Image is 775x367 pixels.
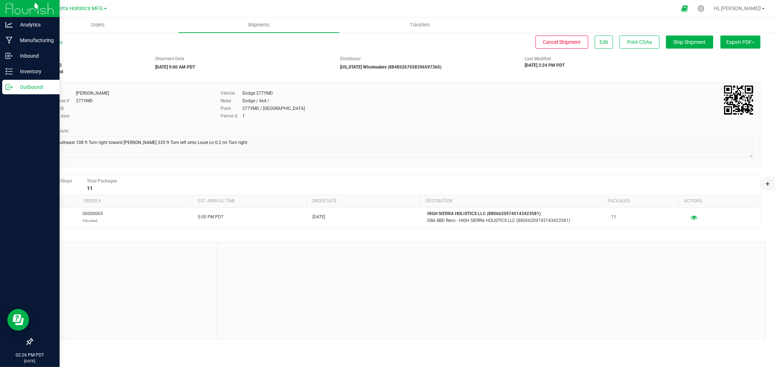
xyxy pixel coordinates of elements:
iframe: Resource center [7,309,29,331]
strong: 11 [87,185,93,191]
span: Shipments [238,22,280,28]
th: Packages [602,195,678,207]
p: Inventory [13,67,56,76]
a: Orders [17,17,178,33]
p: Allocated [83,217,103,224]
th: Est. arrival time [192,195,306,207]
p: HIGH SIERRA HOLISTICS LLC (88066209745143423581) [427,210,602,217]
div: Dodge / 4x4 / [242,98,269,104]
span: Transfers [400,22,440,28]
span: Total Packages [87,178,117,183]
span: Hi, [PERSON_NAME]! [714,5,761,11]
inline-svg: Manufacturing [5,37,13,44]
p: Inbound [13,51,56,60]
span: High Sierra Holistics MFG [42,5,103,12]
span: Edit [600,39,608,45]
label: Shipment Date [155,55,184,62]
span: 00000065 [83,210,103,224]
p: Outbound [13,83,56,91]
span: [DATE] [312,214,325,220]
div: 277YMD [76,98,93,104]
strong: [DATE] 2:24 PM PDT [525,63,565,68]
button: Cancel Shipment [536,36,588,49]
span: Ship Shipment [674,39,706,45]
span: Orders [81,22,115,28]
div: 1 [242,113,245,119]
th: Order # [78,195,192,207]
span: Shipment # [32,55,144,62]
p: Analytics [13,20,56,29]
inline-svg: Analytics [5,21,13,28]
button: Ship Shipment [666,36,713,49]
label: Vehicle [221,90,242,96]
a: Transfers [339,17,500,33]
div: Manage settings [697,5,706,12]
div: Dodge 277YMD [242,90,273,96]
div: 277YMD / [GEOGRAPHIC_DATA] [242,105,305,112]
button: Print COAs [619,36,659,49]
p: DBA BBD Reno - HIGH SIERRA HOLISTICS LLC (88066209745143423581) [427,217,602,224]
p: 02:26 PM PDT [3,352,56,358]
span: 11 [611,214,616,220]
label: Plate [221,105,242,112]
label: Distributor [340,55,361,62]
th: Order date [306,195,420,207]
div: [PERSON_NAME] [76,90,109,96]
th: Actions [678,195,754,207]
span: Notes [38,248,211,256]
p: [DATE] [3,358,56,364]
inline-svg: Inbound [5,52,13,59]
inline-svg: Outbound [5,83,13,91]
th: Destination [420,195,602,207]
label: Make [221,98,242,104]
span: Print COAs [627,39,652,45]
span: Cancel Shipment [543,39,581,45]
strong: [US_STATE] Wholesalers (88485267558396597365) [340,65,441,70]
span: Export PDF [726,39,755,45]
button: Edit [595,36,613,49]
img: Scan me! [724,86,753,115]
p: Manufacturing [13,36,56,45]
qrcode: 20250925-002 [724,86,753,115]
strong: [DATE] 9:00 AM PDT [155,65,195,70]
span: Open Ecommerce Menu [677,1,693,16]
span: 5:00 PM PDT [198,214,223,220]
inline-svg: Inventory [5,68,13,75]
label: Permit # [221,113,242,119]
a: Shipments [178,17,339,33]
label: Last Modified [525,55,552,62]
button: Export PDF [720,36,760,49]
